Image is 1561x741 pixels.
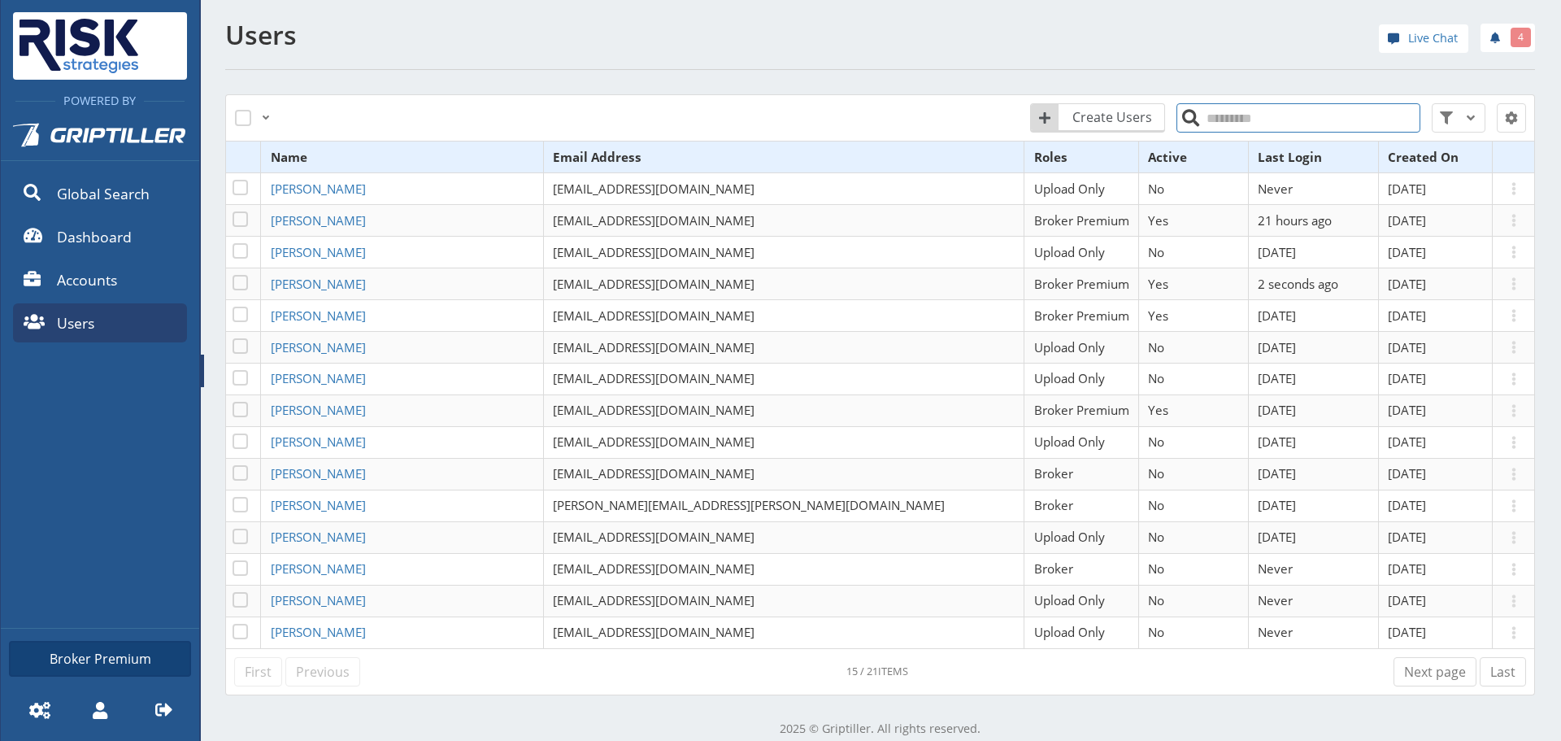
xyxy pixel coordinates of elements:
span: [EMAIL_ADDRESS][DOMAIN_NAME] [553,370,754,386]
span: Upload Only [1034,529,1105,545]
span: [EMAIL_ADDRESS][DOMAIN_NAME] [553,212,754,229]
span: [EMAIL_ADDRESS][DOMAIN_NAME] [553,465,754,482]
span: Broker Premium [1034,307,1129,324]
span: Create Users [1061,107,1164,127]
a: [PERSON_NAME] [271,370,371,386]
span: [PERSON_NAME] [271,592,366,608]
a: [PERSON_NAME] [271,276,371,292]
span: Yes [1148,276,1168,292]
span: [EMAIL_ADDRESS][DOMAIN_NAME] [553,339,754,355]
span: No [1148,465,1164,482]
span: Upload Only [1034,624,1105,640]
span: [PERSON_NAME] [271,402,366,418]
th: Roles [1024,142,1139,173]
span: [PERSON_NAME] [271,497,366,513]
span: [DATE] [1388,560,1426,577]
span: Yes [1148,307,1168,324]
span: [DATE] [1258,497,1296,513]
span: Broker Premium [1034,212,1129,229]
a: Next page [1394,657,1476,687]
th: Created On [1379,142,1493,173]
a: Accounts [13,260,187,299]
th: Name [261,142,543,173]
span: Upload Only [1034,244,1105,260]
th: Email Address [543,142,1024,173]
span: [EMAIL_ADDRESS][DOMAIN_NAME] [553,181,754,197]
span: [EMAIL_ADDRESS][DOMAIN_NAME] [553,434,754,450]
span: No [1148,624,1164,640]
span: Users [57,312,94,333]
span: [EMAIL_ADDRESS][DOMAIN_NAME] [553,402,754,418]
span: [DATE] [1258,529,1296,545]
a: [PERSON_NAME] [271,592,371,608]
span: [PERSON_NAME] [271,529,366,545]
span: No [1148,339,1164,355]
a: 4 [1481,24,1535,52]
span: [EMAIL_ADDRESS][DOMAIN_NAME] [553,592,754,608]
span: [DATE] [1258,434,1296,450]
a: Griptiller [1,110,199,170]
span: [DATE] [1388,339,1426,355]
a: Users [13,303,187,342]
span: [DATE] [1388,465,1426,482]
a: [PERSON_NAME] [271,465,371,482]
span: Upload Only [1034,592,1105,608]
a: Broker Premium [9,641,191,677]
a: Global Search [13,174,187,213]
span: [DATE] [1258,244,1296,260]
div: notifications [1468,20,1535,53]
a: [PERSON_NAME] [271,402,371,418]
span: [DATE] [1388,307,1426,324]
span: [DATE] [1258,402,1296,418]
span: Broker Premium [1034,276,1129,292]
span: No [1148,592,1164,608]
span: Yes [1148,212,1168,229]
span: [DATE] [1388,212,1426,229]
span: Live Chat [1408,29,1458,47]
a: [PERSON_NAME] [271,560,371,577]
span: [DATE] [1258,307,1296,324]
span: No [1148,529,1164,545]
span: Broker [1034,560,1073,577]
span: [PERSON_NAME] [271,244,366,260]
a: Previous [285,657,360,687]
h1: Users [225,20,871,50]
span: Upload Only [1034,181,1105,197]
span: [PERSON_NAME] [271,181,366,197]
span: 21 hours ago [1258,212,1332,229]
div: help [1379,24,1468,58]
span: No [1148,370,1164,386]
img: Risk Strategies Company [13,12,145,80]
span: [PERSON_NAME] [271,624,366,640]
a: Dashboard [13,217,187,256]
span: Never [1258,181,1293,197]
span: [DATE] [1258,370,1296,386]
a: [PERSON_NAME] [271,244,371,260]
span: [EMAIL_ADDRESS][DOMAIN_NAME] [553,276,754,292]
span: [DATE] [1388,529,1426,545]
span: [PERSON_NAME][EMAIL_ADDRESS][PERSON_NAME][DOMAIN_NAME] [553,497,945,513]
span: Never [1258,592,1293,608]
span: Broker [1034,465,1073,482]
span: Dashboard [57,226,132,247]
span: 4 [1518,30,1524,45]
span: [DATE] [1388,592,1426,608]
span: Upload Only [1034,339,1105,355]
span: Powered By [55,93,144,108]
span: Broker [1034,497,1073,513]
a: [PERSON_NAME] [271,212,371,229]
span: [PERSON_NAME] [271,276,366,292]
span: No [1148,434,1164,450]
span: [DATE] [1388,276,1426,292]
p: 2025 © Griptiller. All rights reserved. [225,720,1535,738]
span: [EMAIL_ADDRESS][DOMAIN_NAME] [553,244,754,260]
nav: pagination [234,657,1526,687]
div: Click to refresh datatable [846,664,908,679]
span: No [1148,497,1164,513]
a: [PERSON_NAME] [271,497,371,513]
a: [PERSON_NAME] [271,339,371,355]
span: [PERSON_NAME] [271,434,366,450]
span: Global Search [57,183,150,204]
a: First [234,657,282,687]
a: Create Users [1030,103,1165,133]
